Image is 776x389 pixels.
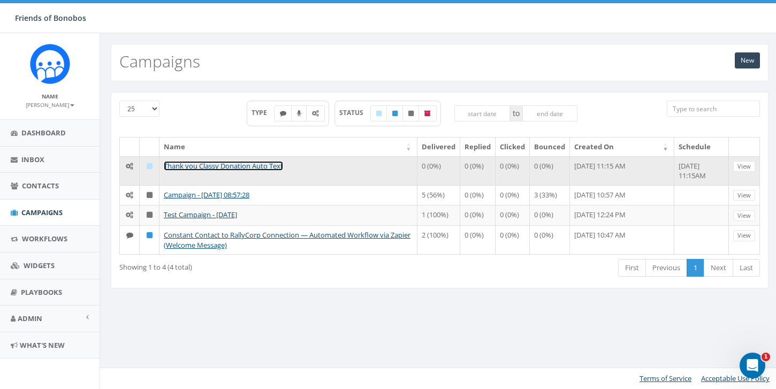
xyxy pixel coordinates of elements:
a: Campaign - [DATE] 08:57:28 [164,190,249,200]
td: 0 (0%) [530,205,570,225]
a: View [733,230,755,241]
th: Clicked [496,138,530,156]
a: Last [733,259,760,277]
th: Schedule [674,138,729,156]
td: 3 (33%) [530,185,570,205]
a: Test Campaign - [DATE] [164,210,237,219]
iframe: Intercom live chat [740,353,765,378]
span: to [510,105,522,121]
span: TYPE [252,108,275,117]
td: 0 (0%) [417,156,460,185]
a: Thank you Classy Donation Auto Text [164,161,283,171]
h2: Campaigns [119,52,200,70]
i: Unpublished [147,192,153,199]
a: [PERSON_NAME] [26,100,74,109]
i: Unpublished [147,211,153,218]
a: Previous [645,259,687,277]
a: Next [704,259,733,277]
label: Archived [419,105,437,121]
a: View [733,190,755,201]
a: View [733,210,755,222]
td: 0 (0%) [496,225,530,254]
th: Name: activate to sort column ascending [159,138,417,156]
span: Admin [18,314,42,323]
td: 0 (0%) [460,205,496,225]
input: end date [522,105,578,121]
th: Replied [460,138,496,156]
i: Published [392,110,398,117]
span: Playbooks [21,287,62,297]
i: Draft [147,163,153,170]
td: 0 (0%) [460,156,496,185]
i: Automated Message [126,211,133,218]
span: Contacts [22,181,59,190]
small: [PERSON_NAME] [26,101,74,109]
td: [DATE] 12:24 PM [570,205,674,225]
td: 0 (0%) [496,205,530,225]
label: Published [386,105,404,121]
input: start date [454,105,510,121]
i: Text SMS [280,110,286,117]
span: Campaigns [21,208,63,217]
th: Created On: activate to sort column ascending [570,138,674,156]
a: Acceptable Use Policy [701,373,770,383]
a: New [735,52,760,68]
label: Automated Message [306,105,325,121]
i: Published [147,232,153,239]
td: 5 (56%) [417,185,460,205]
a: 1 [687,259,704,277]
i: Automated Message [312,110,319,117]
td: 1 (100%) [417,205,460,225]
a: First [618,259,646,277]
span: 1 [762,353,770,361]
a: Constant Contact to RallyCorp Connection — Automated Workflow via Zapier (Welcome Message) [164,230,410,250]
td: [DATE] 10:57 AM [570,185,674,205]
td: 0 (0%) [460,185,496,205]
td: 0 (0%) [496,156,530,185]
i: Draft [376,110,382,117]
td: [DATE] 11:15AM [674,156,729,185]
span: Inbox [21,155,44,164]
a: View [733,161,755,172]
span: What's New [20,340,65,350]
th: Bounced [530,138,570,156]
div: Showing 1 to 4 (4 total) [119,258,377,272]
td: [DATE] 11:15 AM [570,156,674,185]
td: 0 (0%) [530,225,570,254]
td: 0 (0%) [530,156,570,185]
a: Terms of Service [640,373,691,383]
label: Text SMS [274,105,292,121]
img: Rally_Corp_Icon.png [30,44,70,84]
td: 0 (0%) [496,185,530,205]
label: Ringless Voice Mail [291,105,307,121]
span: Workflows [22,234,67,243]
i: Text SMS [126,232,133,239]
i: Automated Message [126,163,133,170]
td: 2 (100%) [417,225,460,254]
i: Automated Message [126,192,133,199]
td: [DATE] 10:47 AM [570,225,674,254]
span: Dashboard [21,128,66,138]
i: Unpublished [408,110,414,117]
td: 0 (0%) [460,225,496,254]
span: Widgets [24,261,55,270]
small: Name [42,93,58,100]
span: Friends of Bonobos [15,13,86,23]
input: Type to search [667,101,760,117]
label: Draft [370,105,387,121]
label: Unpublished [402,105,420,121]
th: Delivered [417,138,460,156]
span: STATUS [339,108,371,117]
i: Ringless Voice Mail [297,110,301,117]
